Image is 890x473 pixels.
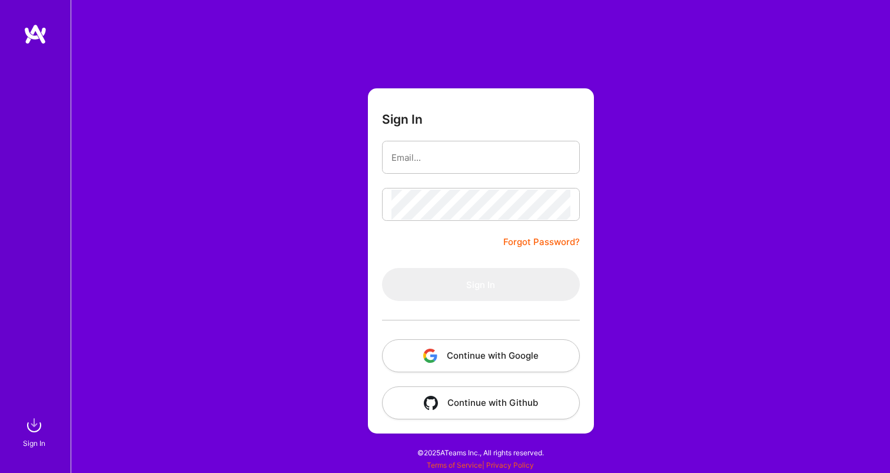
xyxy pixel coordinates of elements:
[382,112,423,127] h3: Sign In
[382,339,580,372] button: Continue with Google
[382,268,580,301] button: Sign In
[486,461,534,469] a: Privacy Policy
[423,349,437,363] img: icon
[391,143,570,173] input: Email...
[424,396,438,410] img: icon
[382,386,580,419] button: Continue with Github
[427,461,482,469] a: Terms of Service
[71,438,890,467] div: © 2025 ATeams Inc., All rights reserved.
[503,235,580,249] a: Forgot Password?
[25,414,46,449] a: sign inSign In
[427,461,534,469] span: |
[24,24,47,45] img: logo
[22,414,46,437] img: sign in
[23,437,45,449] div: Sign In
